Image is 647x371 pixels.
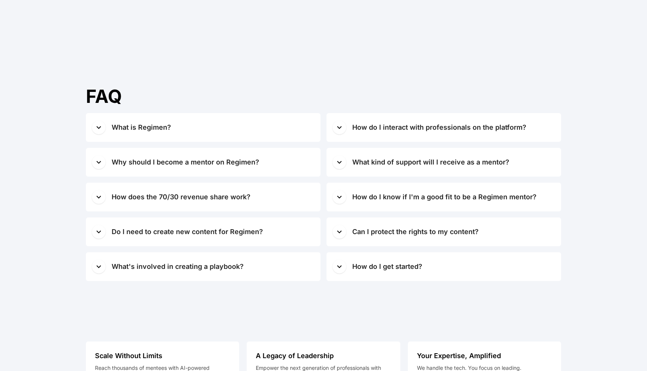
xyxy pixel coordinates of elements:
button: Why should I become a mentor on Regimen? [86,148,320,177]
button: What's involved in creating a playbook? [86,252,320,281]
button: How do I get started? [327,252,561,281]
div: Do I need to create new content for Regimen? [112,227,263,237]
button: How does the 70/30 revenue share work? [86,183,320,211]
button: Can I protect the rights to my content? [327,217,561,246]
div: How do I interact with professionals on the platform? [352,122,526,133]
div: FAQ [86,87,561,106]
button: How do I know if I'm a good fit to be a Regimen mentor? [327,183,561,211]
div: How do I get started? [352,261,422,272]
div: How do I know if I'm a good fit to be a Regimen mentor? [352,192,537,202]
div: A Legacy of Leadership [256,351,391,364]
button: How do I interact with professionals on the platform? [327,113,561,142]
button: Do I need to create new content for Regimen? [86,217,320,246]
div: How does the 70/30 revenue share work? [112,192,250,202]
div: Why should I become a mentor on Regimen? [112,157,259,168]
div: What is Regimen? [112,122,171,133]
button: What kind of support will I receive as a mentor? [327,148,561,177]
div: What kind of support will I receive as a mentor? [352,157,509,168]
div: Scale Without Limits [95,351,230,364]
button: What is Regimen? [86,113,320,142]
div: Your Expertise, Amplified [417,351,552,364]
div: Can I protect the rights to my content? [352,227,479,237]
div: What's involved in creating a playbook? [112,261,244,272]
